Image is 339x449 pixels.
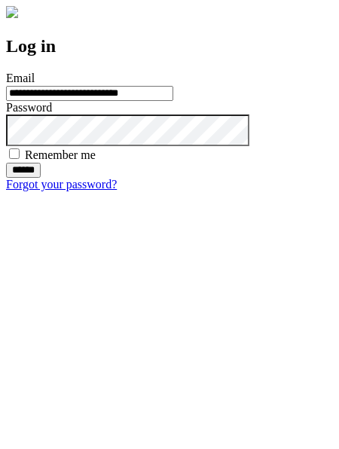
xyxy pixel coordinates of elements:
[6,101,52,114] label: Password
[6,36,333,57] h2: Log in
[25,148,96,161] label: Remember me
[6,72,35,84] label: Email
[6,6,18,18] img: logo-4e3dc11c47720685a147b03b5a06dd966a58ff35d612b21f08c02c0306f2b779.png
[6,178,117,191] a: Forgot your password?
